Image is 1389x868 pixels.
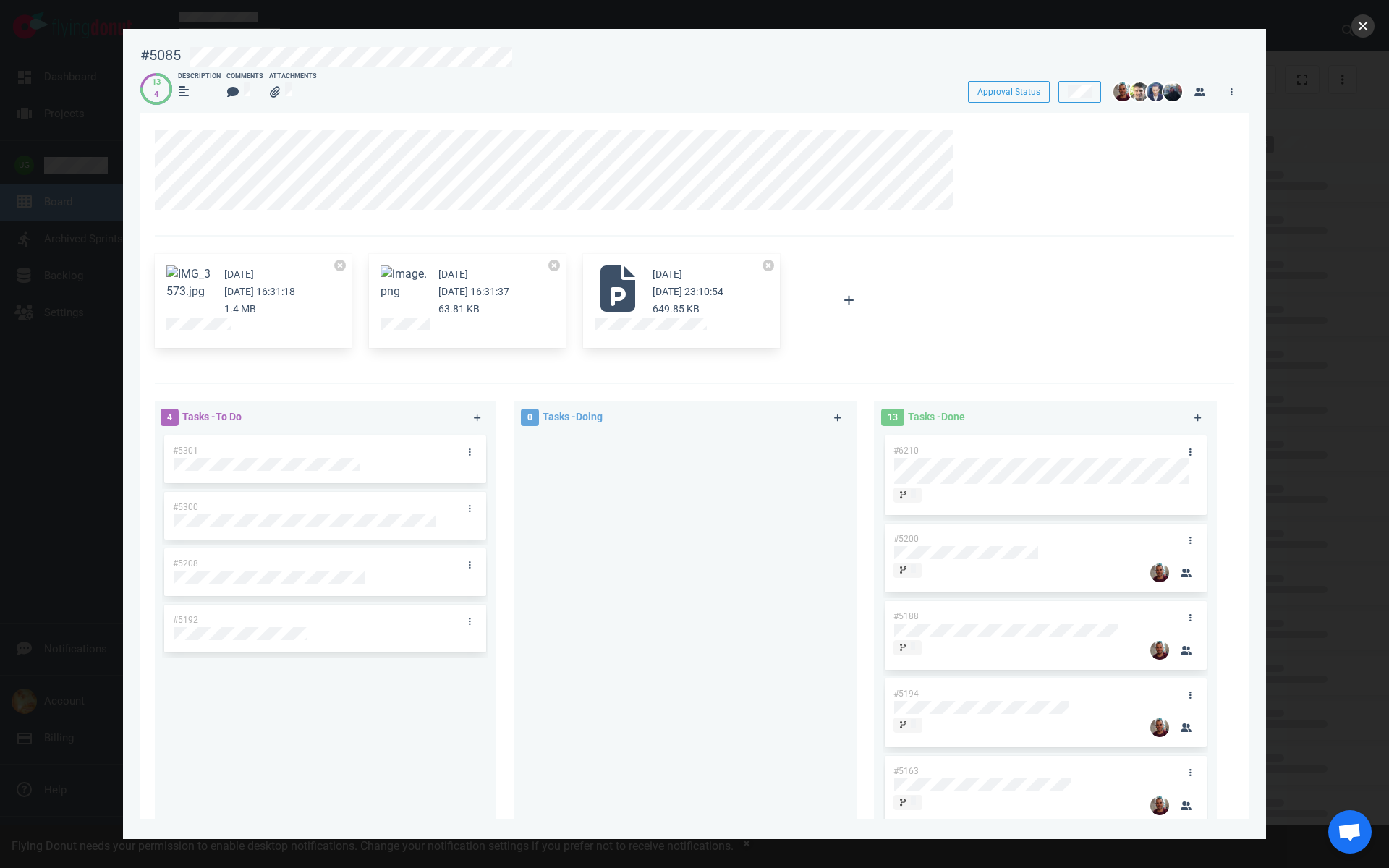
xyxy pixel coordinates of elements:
[968,81,1050,103] button: Approval Status
[173,558,198,569] span: #5208
[381,265,427,300] button: Zoom image
[438,286,509,297] small: [DATE] 16:31:37
[1130,82,1149,101] img: 26
[893,766,919,776] span: #5163
[653,268,682,280] small: [DATE]
[1150,718,1169,737] img: 26
[893,689,919,699] span: #5194
[269,72,317,82] div: Attachments
[1163,82,1182,101] img: 26
[1351,14,1375,38] button: close
[1113,82,1132,101] img: 26
[173,502,198,512] span: #5300
[893,534,919,544] span: #5200
[521,409,539,426] span: 0
[152,89,161,101] div: 4
[1147,82,1165,101] img: 26
[1150,563,1169,582] img: 26
[182,411,242,422] span: Tasks - To Do
[224,268,254,280] small: [DATE]
[152,77,161,89] div: 13
[173,615,198,625] span: #5192
[438,303,480,315] small: 63.81 KB
[653,286,723,297] small: [DATE] 23:10:54
[178,72,221,82] div: Description
[161,409,179,426] span: 4
[881,409,904,426] span: 13
[543,411,603,422] span: Tasks - Doing
[166,265,213,300] button: Zoom image
[1150,796,1169,815] img: 26
[908,411,965,422] span: Tasks - Done
[224,303,256,315] small: 1.4 MB
[226,72,263,82] div: Comments
[224,286,295,297] small: [DATE] 16:31:18
[1150,641,1169,660] img: 26
[893,611,919,621] span: #5188
[438,268,468,280] small: [DATE]
[893,446,919,456] span: #6210
[1328,810,1372,854] div: Ανοιχτή συνομιλία
[140,46,181,64] div: #5085
[173,446,198,456] span: #5301
[653,303,700,315] small: 649.85 KB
